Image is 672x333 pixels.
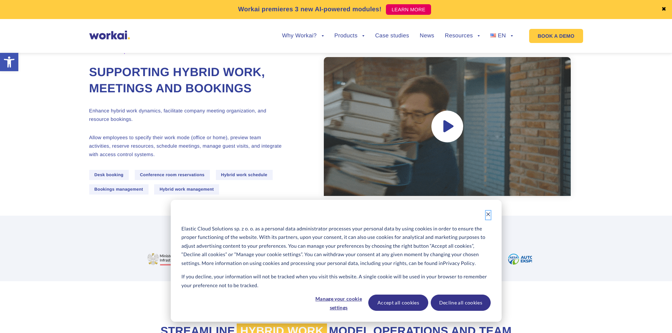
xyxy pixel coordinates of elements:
span: Workai [89,37,147,54]
div: Cookie banner [171,200,502,322]
span: Bookings management [89,184,149,195]
span: Conference room reservations [135,170,210,180]
a: ✖ [661,7,666,12]
p: Enhance hybrid work dynamics, facilitate company meeting organization, and resource bookings. [89,106,283,123]
p: Elastic Cloud Solutions sp. z o. o. as a personal data administrator processes your personal data... [181,224,490,268]
span: Desk booking [89,170,129,180]
a: LEARN MORE [386,4,431,15]
span: Hybrid work schedule [216,170,273,180]
a: News [420,33,434,39]
span: EN [498,33,506,39]
h1: Supporting hybrid work, meetings and bookings [89,64,283,97]
p: If you decline, your information will not be tracked when you visit this website. A single cookie... [181,272,490,290]
button: Dismiss cookie banner [486,211,491,220]
a: Products [334,33,365,39]
p: Allow employees to specify their work mode (office or home), preview team activities, reserve res... [89,133,283,159]
button: Accept all cookies [368,295,428,311]
a: Resources [445,33,480,39]
button: Manage your cookie settings [311,295,366,311]
a: Privacy Policy [443,259,475,268]
button: Decline all cookies [431,295,491,311]
a: BOOK A DEMO [529,29,583,43]
p: Workai premieres 3 new AI-powered modules! [238,5,382,14]
a: Case studies [375,33,409,39]
span: Hybrid work management [154,184,219,195]
h2: More than 100 fast-growing enterprises trust Workai [140,232,532,240]
a: Why Workai? [282,33,323,39]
